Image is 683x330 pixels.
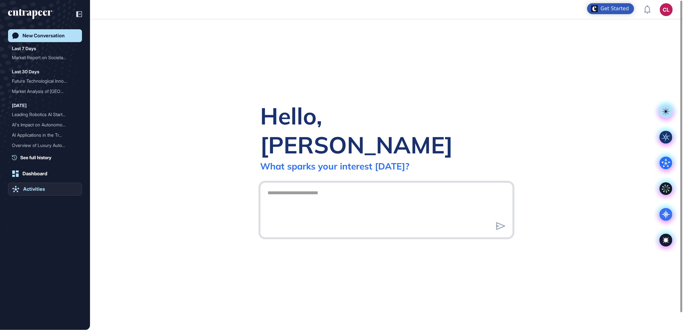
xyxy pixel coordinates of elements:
[12,52,73,63] div: Market Report on Societal...
[12,154,82,161] a: See full history
[23,186,45,192] div: Activities
[20,154,51,161] span: See full history
[591,5,598,12] img: launcher-image-alternative-text
[8,183,82,196] a: Activities
[260,160,409,172] div: What sparks your interest [DATE]?
[12,109,78,120] div: Leading Robotics AI Startups in the USA
[12,120,78,130] div: AI's Impact on Autonomous Driving in the Automotive Industry
[12,76,73,86] div: Future Technological Inno...
[12,109,73,120] div: Leading Robotics AI Start...
[12,68,39,76] div: Last 30 Days
[12,45,36,52] div: Last 7 Days
[12,130,78,140] div: AI Applications in the Transportation Sector
[12,86,73,96] div: Market Analysis of [GEOGRAPHIC_DATA]'...
[8,9,52,19] div: entrapeer-logo
[12,102,27,109] div: [DATE]
[12,120,73,130] div: AI's Impact on Autonomous...
[12,86,78,96] div: Market Analysis of Japan's Automotive Industry and Related Technologies: Trends, Key Players, and...
[12,52,78,63] div: Market Report on Societal Trends
[23,33,65,39] div: New Conversation
[12,140,78,151] div: Overview of Luxury Automotive Customers in Japan
[12,140,73,151] div: Overview of Luxury Automo...
[12,130,73,140] div: AI Applications in the Tr...
[8,29,82,42] a: New Conversation
[12,76,78,86] div: Future Technological Innovations in the Automotive Industry by 2035
[8,167,82,180] a: Dashboard
[260,101,513,159] div: Hello, [PERSON_NAME]
[601,5,629,12] div: Get Started
[587,3,634,14] div: Open Get Started checklist
[23,171,47,177] div: Dashboard
[660,3,673,16] button: CL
